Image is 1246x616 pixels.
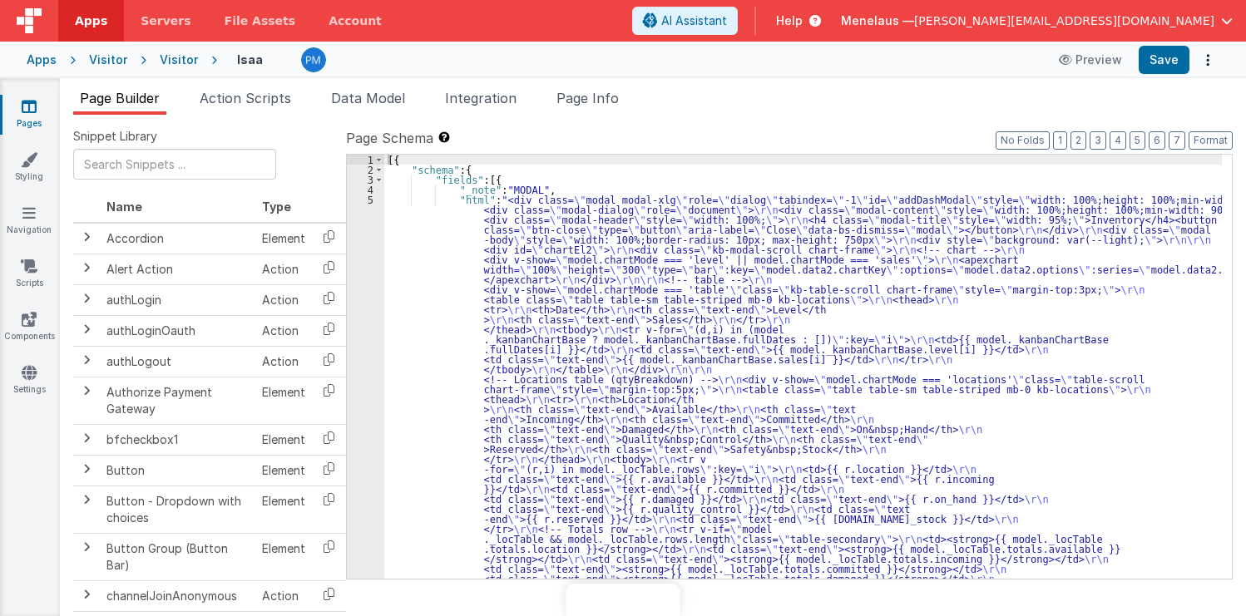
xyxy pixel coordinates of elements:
[255,377,312,424] td: Element
[100,254,255,284] td: Alert Action
[1189,131,1233,150] button: Format
[100,455,255,485] td: Button
[661,12,727,29] span: AI Assistant
[255,580,312,611] td: Action
[996,131,1050,150] button: No Folds
[1196,48,1219,71] button: Options
[255,284,312,315] td: Action
[1070,131,1086,150] button: 2
[100,424,255,455] td: bfcheckbox1
[1139,46,1189,74] button: Save
[141,12,190,29] span: Servers
[1053,131,1067,150] button: 1
[1090,131,1106,150] button: 3
[255,346,312,377] td: Action
[1049,47,1132,73] button: Preview
[200,90,291,106] span: Action Scripts
[255,254,312,284] td: Action
[89,52,127,68] div: Visitor
[255,533,312,580] td: Element
[302,48,325,71] img: a12ed5ba5769bda9d2665f51d2850528
[255,485,312,533] td: Element
[100,346,255,377] td: authLogout
[73,149,276,180] input: Search Snippets ...
[914,12,1214,29] span: [PERSON_NAME][EMAIL_ADDRESS][DOMAIN_NAME]
[331,90,405,106] span: Data Model
[255,223,312,254] td: Element
[841,12,1233,29] button: Menelaus — [PERSON_NAME][EMAIL_ADDRESS][DOMAIN_NAME]
[225,12,296,29] span: File Assets
[237,53,263,66] h4: lsaa
[262,200,291,214] span: Type
[75,12,107,29] span: Apps
[841,12,914,29] span: Menelaus —
[1149,131,1165,150] button: 6
[100,485,255,533] td: Button - Dropdown with choices
[73,128,157,145] span: Snippet Library
[100,223,255,254] td: Accordion
[100,580,255,611] td: channelJoinAnonymous
[106,200,142,214] span: Name
[556,90,619,106] span: Page Info
[255,424,312,455] td: Element
[100,284,255,315] td: authLogin
[80,90,160,106] span: Page Builder
[347,185,384,195] div: 4
[1169,131,1185,150] button: 7
[100,377,255,424] td: Authorize Payment Gateway
[27,52,57,68] div: Apps
[255,455,312,485] td: Element
[632,7,738,35] button: AI Assistant
[1110,131,1126,150] button: 4
[100,315,255,346] td: authLoginOauth
[160,52,198,68] div: Visitor
[255,315,312,346] td: Action
[346,128,433,148] span: Page Schema
[347,155,384,165] div: 1
[100,533,255,580] td: Button Group (Button Bar)
[776,12,803,29] span: Help
[347,165,384,175] div: 2
[347,175,384,185] div: 3
[445,90,517,106] span: Integration
[1130,131,1145,150] button: 5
